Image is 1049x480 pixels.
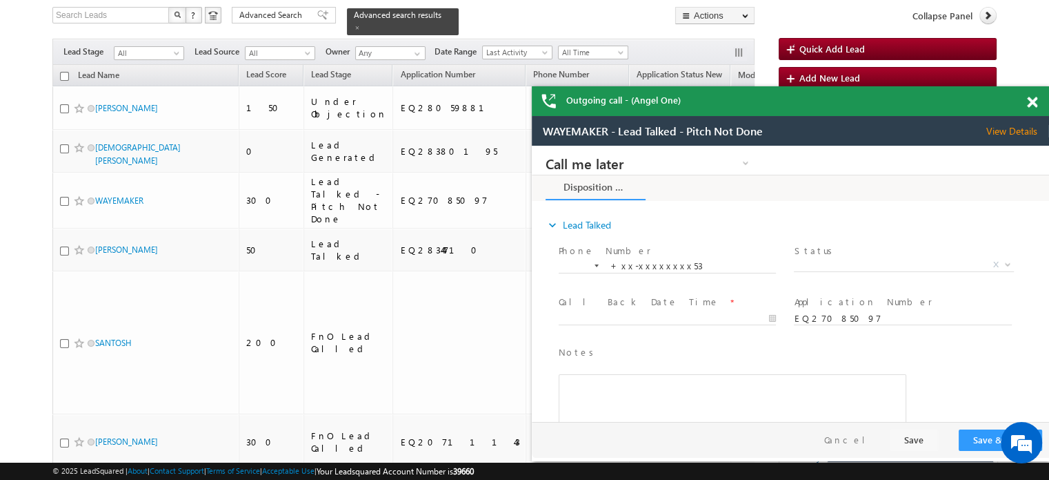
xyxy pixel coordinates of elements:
em: Start Chat [188,376,250,394]
span: Last Activity [483,46,548,59]
span: Date Range [434,46,482,58]
a: About [128,466,148,475]
button: Actions [675,7,755,24]
div: Chat with us now [72,73,232,90]
span: Modified On [738,70,784,80]
a: Acceptable Use [262,466,314,475]
a: Lead Stage [304,67,358,85]
a: [PERSON_NAME] [95,103,158,113]
span: Outgoing call - (Angel One) [566,94,681,106]
div: EQ28380195 [400,145,519,157]
span: Owner [326,46,355,58]
div: Lead Talked [311,238,387,262]
span: Lead Score [246,69,286,79]
span: Add New Lead [799,72,860,84]
div: 200 [246,336,297,349]
a: [PERSON_NAME] [95,436,158,447]
span: All Time [559,46,624,59]
div: EQ20711143 [400,436,519,448]
input: Check all records [60,72,69,81]
input: Type to Search [355,46,426,60]
img: Search [174,11,181,18]
a: Modified On (sorted descending) [731,67,804,85]
a: Disposition Form [14,30,114,55]
a: [DEMOGRAPHIC_DATA][PERSON_NAME] [95,142,181,166]
span: Phone Number [533,69,589,79]
a: Terms of Service [206,466,260,475]
div: 300 [246,194,297,207]
a: [PERSON_NAME] [95,244,158,255]
span: X [461,113,467,125]
a: All Time [558,46,628,59]
div: FnO Lead Called [311,430,387,454]
div: 50 [246,244,297,256]
div: EQ27085097 [400,194,519,207]
a: Application Status New [630,67,729,85]
div: 300 [246,436,297,448]
span: View Details [454,9,517,21]
span: Lead Stage [311,69,351,79]
div: 150 [246,102,297,114]
a: Contact Support [150,466,204,475]
div: EQ28059881 [400,102,519,114]
span: © 2025 LeadSquared | | | | | [52,465,474,478]
a: SANTOSH [95,338,132,348]
a: Call me later [14,10,221,25]
a: Lead Name [71,68,126,86]
div: EQ28344710 [400,244,519,256]
span: ? [191,9,197,21]
div: Rich Text Editor, 40788eee-0fb2-11ec-a811-0adc8a9d82c2__tab1__section1__Notes__Lead__0_lsq-form-m... [27,229,374,306]
label: Notes [27,200,67,213]
a: Lead Score [239,67,293,85]
a: All [245,46,315,60]
button: ? [186,7,202,23]
label: Application Number [262,150,400,163]
a: Phone Number [526,67,596,85]
div: Under Objection [311,95,387,120]
span: Application Status New [637,69,722,79]
div: Lead Generated [311,139,387,164]
div: FnO Lead Called [311,330,387,355]
label: Status [262,99,305,112]
span: WAYEMAKER - Lead Talked - Pitch Not Done [11,9,231,21]
label: Call Back Date Time [27,150,188,163]
span: All [114,47,180,59]
span: Collapse Panel [912,10,972,22]
a: expand_moreLead Talked [14,67,79,92]
span: Advanced search results [354,10,441,20]
span: All [246,47,311,59]
span: Quick Add Lead [799,43,865,55]
div: Lead Talked - Pitch Not Done [311,175,387,225]
label: Phone Number [27,99,119,112]
img: d_60004797649_company_0_60004797649 [23,73,58,90]
div: 0 [246,145,297,157]
span: Lead Source [194,46,245,58]
span: 39660 [453,466,474,477]
span: Lead Stage [63,46,114,58]
span: Application Number [400,69,474,79]
span: Call me later [14,11,190,23]
span: Your Leadsquared Account Number is [317,466,474,477]
a: Last Activity [482,46,552,59]
textarea: Type your message and hit 'Enter' [18,128,252,364]
span: Advanced Search [239,9,306,21]
div: Minimize live chat window [226,7,259,40]
i: expand_more [14,73,28,86]
a: Show All Items [407,47,424,61]
a: WAYEMAKER [95,195,143,206]
a: Application Number [393,67,481,85]
a: All [114,46,184,60]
